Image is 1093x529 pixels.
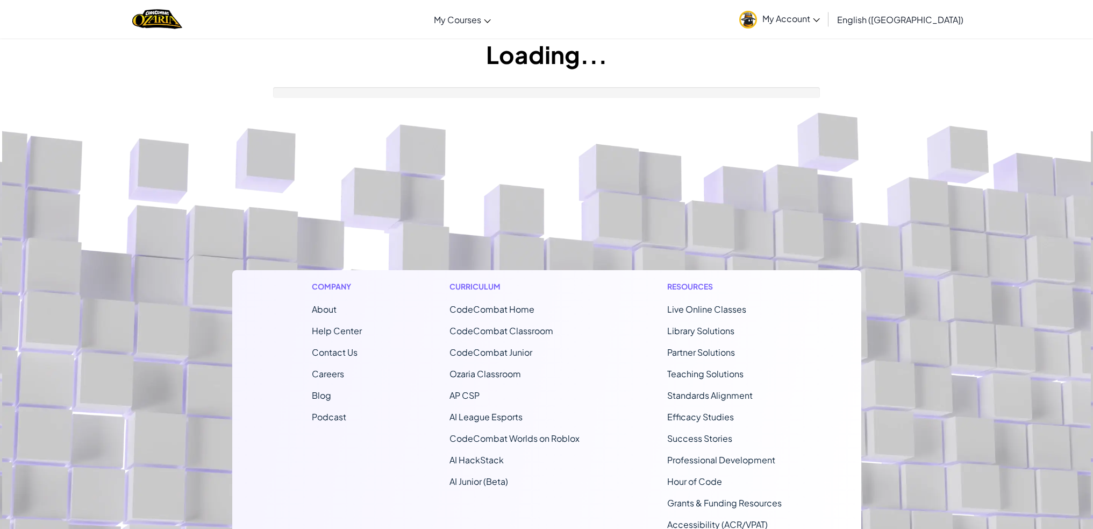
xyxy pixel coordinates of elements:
a: Live Online Classes [667,304,746,315]
a: CodeCombat Worlds on Roblox [449,433,580,444]
a: Podcast [312,411,346,422]
a: Efficacy Studies [667,411,734,422]
a: About [312,304,337,315]
a: Teaching Solutions [667,368,744,379]
a: Ozaria Classroom [449,368,521,379]
a: Professional Development [667,454,775,465]
a: Grants & Funding Resources [667,497,782,509]
a: Hour of Code [667,476,722,487]
a: AI HackStack [449,454,504,465]
a: Help Center [312,325,362,336]
img: Home [132,8,182,30]
a: CodeCombat Classroom [449,325,553,336]
a: Library Solutions [667,325,734,336]
a: AP CSP [449,390,480,401]
span: CodeCombat Home [449,304,534,315]
h1: Company [312,281,362,292]
a: Success Stories [667,433,732,444]
h1: Resources [667,281,782,292]
a: AI Junior (Beta) [449,476,508,487]
a: AI League Esports [449,411,523,422]
a: Ozaria by CodeCombat logo [132,8,182,30]
a: Careers [312,368,344,379]
a: Partner Solutions [667,347,735,358]
span: English ([GEOGRAPHIC_DATA]) [837,14,963,25]
span: My Courses [434,14,481,25]
img: avatar [739,11,757,29]
h1: Curriculum [449,281,580,292]
a: CodeCombat Junior [449,347,532,358]
a: English ([GEOGRAPHIC_DATA]) [832,5,969,34]
a: Blog [312,390,331,401]
span: My Account [762,13,820,24]
a: Standards Alignment [667,390,753,401]
a: My Account [734,2,825,36]
a: My Courses [428,5,496,34]
span: Contact Us [312,347,358,358]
